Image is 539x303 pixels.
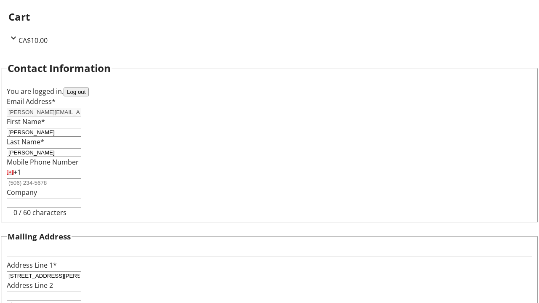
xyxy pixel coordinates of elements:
button: Log out [64,88,89,96]
tr-character-limit: 0 / 60 characters [13,208,67,217]
input: (506) 234-5678 [7,178,81,187]
label: Last Name* [7,137,44,146]
label: Mobile Phone Number [7,157,79,167]
label: Email Address* [7,97,56,106]
h2: Cart [8,9,531,24]
h2: Contact Information [8,61,111,76]
div: You are logged in. [7,86,532,96]
label: Address Line 1* [7,260,57,270]
h3: Mailing Address [8,231,71,242]
input: Address [7,271,81,280]
span: CA$10.00 [19,36,48,45]
label: Address Line 2 [7,281,53,290]
label: Company [7,188,37,197]
label: First Name* [7,117,45,126]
